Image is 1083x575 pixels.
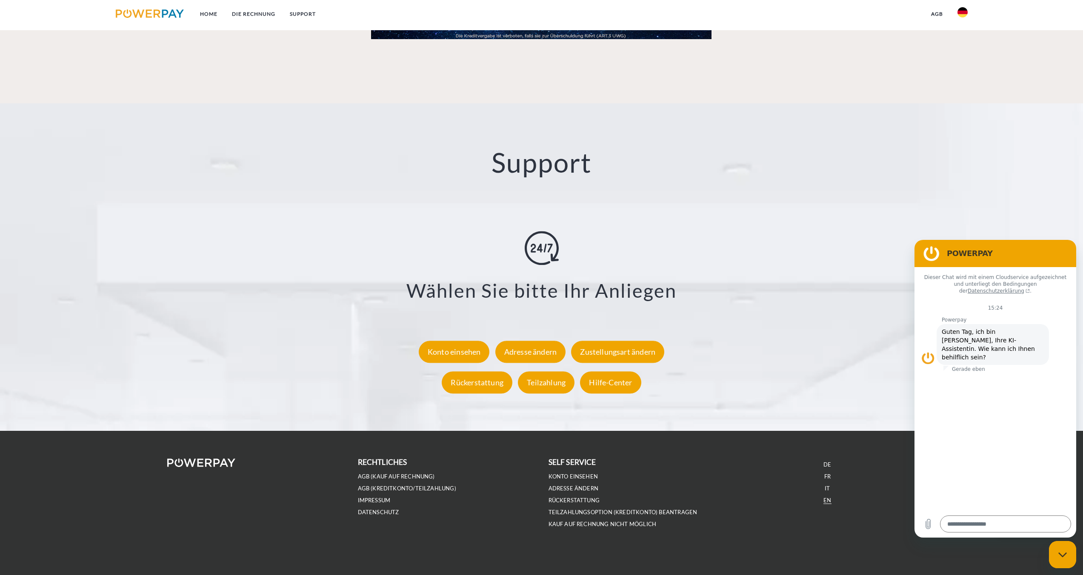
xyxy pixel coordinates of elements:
a: Hilfe-Center [578,378,643,387]
a: FR [824,473,831,480]
div: Hilfe-Center [580,371,641,393]
a: EN [823,497,831,504]
a: Rückerstattung [549,497,600,504]
a: AGB (Kreditkonto/Teilzahlung) [358,485,456,492]
a: agb [924,6,950,22]
a: Rückerstattung [440,378,514,387]
div: Zustellungsart ändern [571,341,664,363]
a: IT [825,485,830,492]
h2: Support [54,146,1029,179]
b: rechtliches [358,458,407,467]
h3: Wählen Sie bitte Ihr Anliegen [65,279,1018,303]
div: Teilzahlung [518,371,574,393]
a: Zustellungsart ändern [569,347,666,356]
a: DATENSCHUTZ [358,509,399,516]
a: DIE RECHNUNG [225,6,283,22]
a: Home [193,6,225,22]
img: logo-powerpay-white.svg [167,458,236,467]
a: Teilzahlung [516,378,577,387]
img: de [957,7,968,17]
a: Konto einsehen [549,473,598,480]
a: SUPPORT [283,6,323,22]
iframe: Messaging-Fenster [914,240,1076,538]
a: Kauf auf Rechnung nicht möglich [549,521,657,528]
img: logo-powerpay.svg [116,9,184,18]
a: Adresse ändern [493,347,568,356]
a: Konto einsehen [417,347,492,356]
a: DE [823,461,831,468]
div: Konto einsehen [419,341,490,363]
a: IMPRESSUM [358,497,391,504]
div: Rückerstattung [442,371,512,393]
div: Adresse ändern [495,341,566,363]
a: Teilzahlungsoption (KREDITKONTO) beantragen [549,509,697,516]
a: Adresse ändern [549,485,599,492]
iframe: Schaltfläche zum Öffnen des Messaging-Fensters; Konversation läuft [1049,541,1076,568]
a: AGB (Kauf auf Rechnung) [358,473,435,480]
img: online-shopping.svg [525,231,559,265]
b: self service [549,458,596,467]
